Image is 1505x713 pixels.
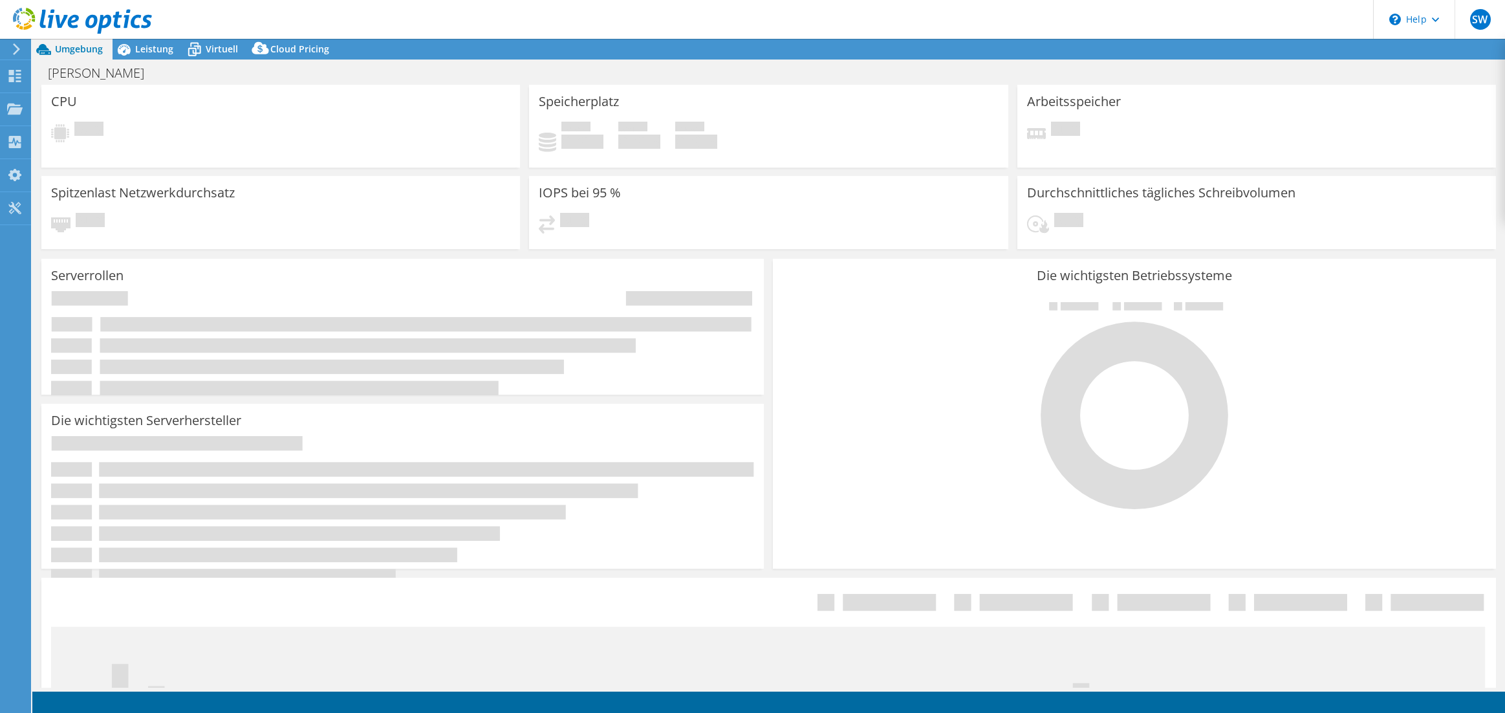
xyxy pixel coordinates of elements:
span: Ausstehend [76,213,105,230]
h3: Die wichtigsten Serverhersteller [51,413,241,428]
span: Ausstehend [1051,122,1080,139]
h3: Serverrollen [51,269,124,283]
span: Ausstehend [560,213,589,230]
span: Ausstehend [1054,213,1083,230]
h1: [PERSON_NAME] [42,66,164,80]
span: Belegt [561,122,590,135]
span: Leistung [135,43,173,55]
h4: 0 GiB [561,135,603,149]
span: Ausstehend [74,122,103,139]
h3: CPU [51,94,77,109]
h3: Die wichtigsten Betriebssysteme [783,269,1486,283]
h4: 0 GiB [675,135,717,149]
h3: Spitzenlast Netzwerkdurchsatz [51,186,235,200]
h3: Arbeitsspeicher [1027,94,1121,109]
h3: Speicherplatz [539,94,619,109]
h3: IOPS bei 95 % [539,186,621,200]
h4: 0 GiB [618,135,660,149]
span: SW [1470,9,1491,30]
span: Cloud Pricing [270,43,329,55]
span: Insgesamt [675,122,704,135]
span: Verfügbar [618,122,647,135]
span: Virtuell [206,43,238,55]
h3: Durchschnittliches tägliches Schreibvolumen [1027,186,1295,200]
svg: \n [1389,14,1401,25]
span: Umgebung [55,43,103,55]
